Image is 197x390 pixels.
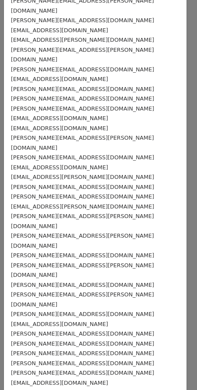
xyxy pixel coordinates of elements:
[11,115,108,121] small: [EMAIL_ADDRESS][DOMAIN_NAME]
[11,27,108,34] small: [EMAIL_ADDRESS][DOMAIN_NAME]
[11,252,154,259] small: [PERSON_NAME][EMAIL_ADDRESS][DOMAIN_NAME]
[11,291,154,308] small: [PERSON_NAME][EMAIL_ADDRESS][PERSON_NAME][DOMAIN_NAME]
[11,125,108,131] small: [EMAIL_ADDRESS][DOMAIN_NAME]
[11,184,154,190] small: [PERSON_NAME][EMAIL_ADDRESS][DOMAIN_NAME]
[11,380,108,386] small: [EMAIL_ADDRESS][DOMAIN_NAME]
[11,213,154,229] small: [PERSON_NAME][EMAIL_ADDRESS][PERSON_NAME][DOMAIN_NAME]
[153,348,197,390] iframe: Chat Widget
[11,66,154,73] small: [PERSON_NAME][EMAIL_ADDRESS][DOMAIN_NAME]
[11,95,154,102] small: [PERSON_NAME][EMAIL_ADDRESS][DOMAIN_NAME]
[11,321,108,327] small: [EMAIL_ADDRESS][DOMAIN_NAME]
[11,86,154,92] small: [PERSON_NAME][EMAIL_ADDRESS][DOMAIN_NAME]
[11,134,154,151] small: [PERSON_NAME][EMAIL_ADDRESS][PERSON_NAME][DOMAIN_NAME]
[11,282,154,288] small: [PERSON_NAME][EMAIL_ADDRESS][DOMAIN_NAME]
[11,340,154,347] small: [PERSON_NAME][EMAIL_ADDRESS][DOMAIN_NAME]
[11,360,154,366] small: [PERSON_NAME][EMAIL_ADDRESS][DOMAIN_NAME]
[11,47,154,63] small: [PERSON_NAME][EMAIL_ADDRESS][PERSON_NAME][DOMAIN_NAME]
[11,164,108,171] small: [EMAIL_ADDRESS][DOMAIN_NAME]
[11,76,108,82] small: [EMAIL_ADDRESS][DOMAIN_NAME]
[11,350,154,356] small: [PERSON_NAME][EMAIL_ADDRESS][DOMAIN_NAME]
[11,232,154,249] small: [PERSON_NAME][EMAIL_ADDRESS][PERSON_NAME][DOMAIN_NAME]
[11,17,154,24] small: [PERSON_NAME][EMAIL_ADDRESS][DOMAIN_NAME]
[11,262,154,279] small: [PERSON_NAME][EMAIL_ADDRESS][PERSON_NAME][DOMAIN_NAME]
[11,193,154,200] small: [PERSON_NAME][EMAIL_ADDRESS][DOMAIN_NAME]
[11,330,154,337] small: [PERSON_NAME][EMAIL_ADDRESS][DOMAIN_NAME]
[11,105,154,112] small: [PERSON_NAME][EMAIL_ADDRESS][DOMAIN_NAME]
[11,370,154,376] small: [PERSON_NAME][EMAIL_ADDRESS][DOMAIN_NAME]
[11,203,154,210] small: [EMAIL_ADDRESS][PERSON_NAME][DOMAIN_NAME]
[11,37,154,43] small: [EMAIL_ADDRESS][PERSON_NAME][DOMAIN_NAME]
[11,154,154,161] small: [PERSON_NAME][EMAIL_ADDRESS][DOMAIN_NAME]
[11,174,154,180] small: [EMAIL_ADDRESS][PERSON_NAME][DOMAIN_NAME]
[11,311,154,317] small: [PERSON_NAME][EMAIL_ADDRESS][DOMAIN_NAME]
